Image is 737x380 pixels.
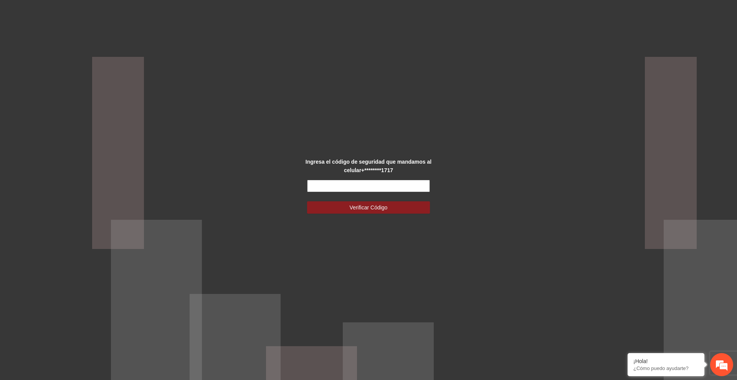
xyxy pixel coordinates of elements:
div: Minimizar ventana de chat en vivo [126,4,144,22]
div: Chatee con nosotros ahora [40,39,129,49]
strong: Ingresa el código de seguridad que mandamos al celular +********1717 [306,159,431,173]
span: Estamos en línea. [45,103,106,180]
p: ¿Cómo puedo ayudarte? [633,365,699,371]
textarea: Escriba su mensaje y pulse “Intro” [4,210,146,237]
div: ¡Hola! [633,358,699,364]
button: Verificar Código [307,201,430,214]
span: Verificar Código [350,203,388,212]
